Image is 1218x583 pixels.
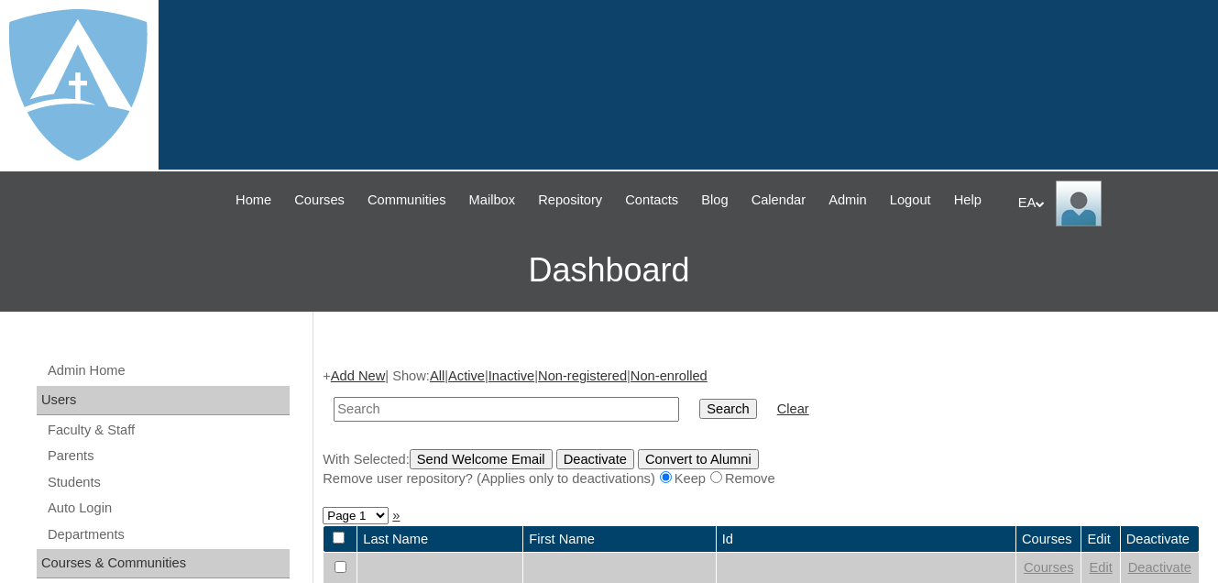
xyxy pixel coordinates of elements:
td: Deactivate [1121,526,1199,553]
a: Add New [331,368,385,383]
a: Communities [358,190,455,211]
a: Departments [46,523,290,546]
span: Home [236,190,271,211]
a: Edit [1089,560,1112,575]
span: Logout [890,190,931,211]
span: Mailbox [469,190,516,211]
a: Courses [1024,560,1074,575]
td: Edit [1081,526,1119,553]
span: Calendar [752,190,806,211]
a: All [430,368,444,383]
span: Blog [701,190,728,211]
a: Auto Login [46,497,290,520]
a: Mailbox [460,190,525,211]
a: Home [226,190,280,211]
span: Repository [538,190,602,211]
span: Admin [828,190,867,211]
a: Help [945,190,991,211]
span: Courses [294,190,345,211]
td: Id [717,526,1015,553]
td: Last Name [357,526,522,553]
img: EA Administrator [1056,181,1102,226]
input: Send Welcome Email [410,449,553,469]
a: Parents [46,445,290,467]
a: Logout [881,190,940,211]
a: Non-enrolled [631,368,708,383]
input: Search [699,399,756,419]
a: Contacts [616,190,687,211]
a: Deactivate [1128,560,1191,575]
a: Admin Home [46,359,290,382]
img: logo-white.png [9,9,148,160]
span: Communities [368,190,446,211]
h3: Dashboard [9,229,1209,312]
input: Search [334,397,679,422]
a: » [392,508,400,522]
a: Inactive [488,368,535,383]
div: + | Show: | | | | [323,367,1200,488]
div: Courses & Communities [37,549,290,578]
span: Contacts [625,190,678,211]
a: Active [448,368,485,383]
a: Repository [529,190,611,211]
a: Faculty & Staff [46,419,290,442]
input: Deactivate [556,449,634,469]
a: Clear [777,401,809,416]
div: Users [37,386,290,415]
a: Students [46,471,290,494]
a: Calendar [742,190,815,211]
div: With Selected: [323,449,1200,489]
td: First Name [523,526,715,553]
input: Convert to Alumni [638,449,759,469]
a: Admin [819,190,876,211]
td: Courses [1016,526,1081,553]
a: Courses [285,190,354,211]
div: Remove user repository? (Applies only to deactivations) Keep Remove [323,469,1200,489]
div: EA [1018,181,1200,226]
span: Help [954,190,982,211]
a: Non-registered [538,368,627,383]
a: Blog [692,190,737,211]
